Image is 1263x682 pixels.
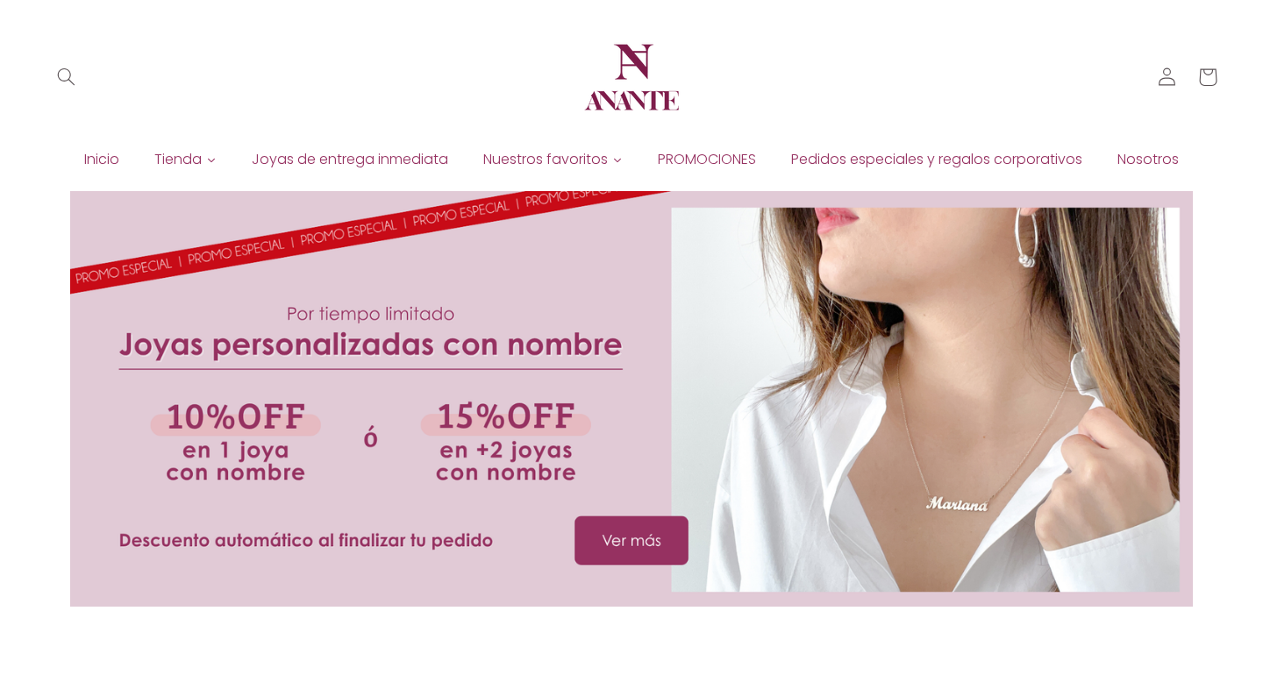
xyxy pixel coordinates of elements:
[1117,150,1179,169] span: Nosotros
[658,150,756,169] span: PROMOCIONES
[137,146,234,173] a: Tienda
[1100,146,1196,173] a: Nosotros
[234,146,466,173] a: Joyas de entrega inmediata
[70,607,71,607] img: c3po.jpg
[46,57,87,97] summary: Búsqueda
[252,150,448,169] span: Joyas de entrega inmediata
[640,146,774,173] a: PROMOCIONES
[219,190,220,191] img: c3po.jpg
[483,150,608,169] span: Nuestros favoritos
[154,150,202,169] span: Tienda
[67,146,137,173] a: Inicio
[791,150,1082,169] span: Pedidos especiales y regalos corporativos
[774,146,1100,173] a: Pedidos especiales y regalos corporativos
[466,146,640,173] a: Nuestros favoritos
[84,150,119,169] span: Inicio
[572,18,691,137] a: Anante Joyería | Diseño en plata y oro
[579,25,684,130] img: Anante Joyería | Diseño en plata y oro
